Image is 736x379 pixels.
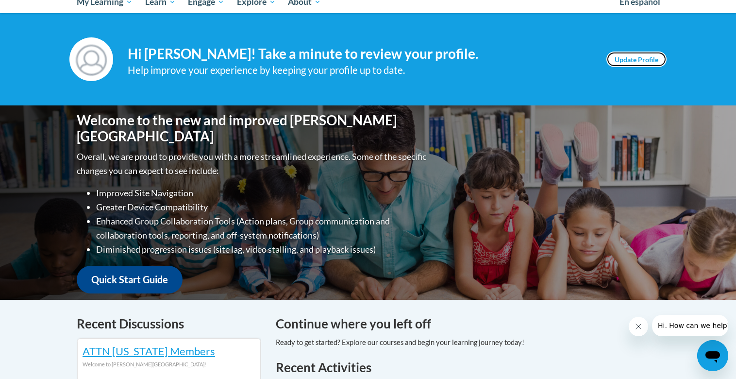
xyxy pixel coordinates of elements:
a: Quick Start Guide [77,266,183,293]
h4: Continue where you left off [276,314,659,333]
p: Overall, we are proud to provide you with a more streamlined experience. Some of the specific cha... [77,150,429,178]
a: ATTN [US_STATE] Members [83,345,215,358]
h4: Hi [PERSON_NAME]! Take a minute to review your profile. [128,46,592,62]
h1: Recent Activities [276,359,659,376]
li: Enhanced Group Collaboration Tools (Action plans, Group communication and collaboration tools, re... [96,214,429,242]
iframe: Button to launch messaging window [697,340,728,371]
h4: Recent Discussions [77,314,261,333]
div: Welcome to [PERSON_NAME][GEOGRAPHIC_DATA]! [83,359,255,370]
li: Improved Site Navigation [96,186,429,200]
span: Hi. How can we help? [6,7,79,15]
a: Update Profile [606,52,667,67]
img: Profile Image [69,37,113,81]
div: Help improve your experience by keeping your profile up to date. [128,62,592,78]
li: Diminished progression issues (site lag, video stalling, and playback issues) [96,242,429,257]
iframe: Message from company [652,315,728,336]
li: Greater Device Compatibility [96,200,429,214]
iframe: Close message [629,317,648,336]
h1: Welcome to the new and improved [PERSON_NAME][GEOGRAPHIC_DATA] [77,112,429,145]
